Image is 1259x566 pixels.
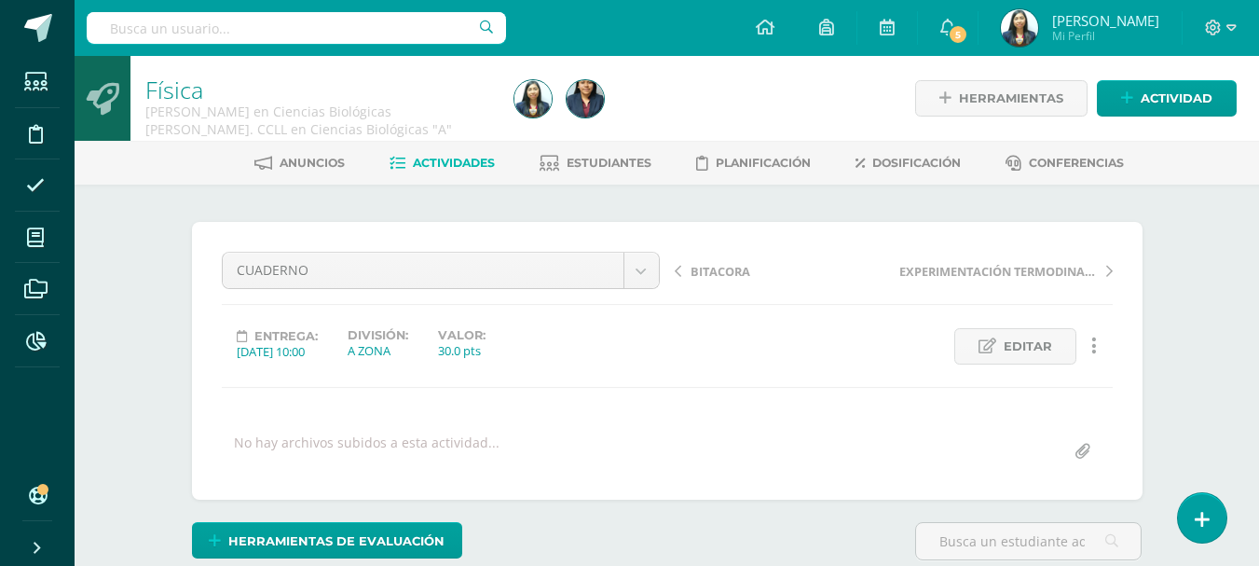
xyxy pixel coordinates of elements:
span: Mi Perfil [1052,28,1159,44]
a: Anuncios [254,148,345,178]
span: Actividad [1141,81,1212,116]
div: A ZONA [348,342,408,359]
a: Herramientas de evaluación [192,522,462,559]
span: Entrega: [254,329,318,343]
a: EXPERIMENTACIÓN TERMODINAMICA [894,261,1113,280]
div: [DATE] 10:00 [237,343,318,360]
a: Estudiantes [540,148,651,178]
span: 5 [948,24,968,45]
label: División: [348,328,408,342]
span: Estudiantes [567,156,651,170]
a: BITACORA [675,261,894,280]
span: BITACORA [691,263,750,280]
span: EXPERIMENTACIÓN TERMODINAMICA [899,263,1097,280]
img: 8b777112c5e13c44b23954df52cbbee5.png [1001,9,1038,47]
a: Dosificación [855,148,961,178]
a: CUADERNO [223,253,659,288]
span: Herramientas de evaluación [228,524,445,559]
input: Busca un usuario... [87,12,506,44]
span: Conferencias [1029,156,1124,170]
span: CUADERNO [237,253,609,288]
span: Planificación [716,156,811,170]
a: Herramientas [915,80,1088,117]
div: Quinto Bachillerato en Ciencias Biológicas Bach. CCLL en Ciencias Biológicas 'A' [145,103,492,138]
span: [PERSON_NAME] [1052,11,1159,30]
h1: Física [145,76,492,103]
span: Actividades [413,156,495,170]
span: Editar [1004,329,1052,364]
a: Planificación [696,148,811,178]
a: Actividades [390,148,495,178]
span: Anuncios [280,156,345,170]
div: No hay archivos subidos a esta actividad... [234,434,499,470]
span: Dosificación [872,156,961,170]
img: ca3ad227f55af3bb086f51689681d123.png [567,80,604,117]
a: Conferencias [1006,148,1124,178]
div: 30.0 pts [438,342,486,359]
span: Herramientas [959,81,1063,116]
img: 8b777112c5e13c44b23954df52cbbee5.png [514,80,552,117]
label: Valor: [438,328,486,342]
a: Actividad [1097,80,1237,117]
input: Busca un estudiante aquí... [916,523,1141,559]
a: Física [145,74,203,105]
